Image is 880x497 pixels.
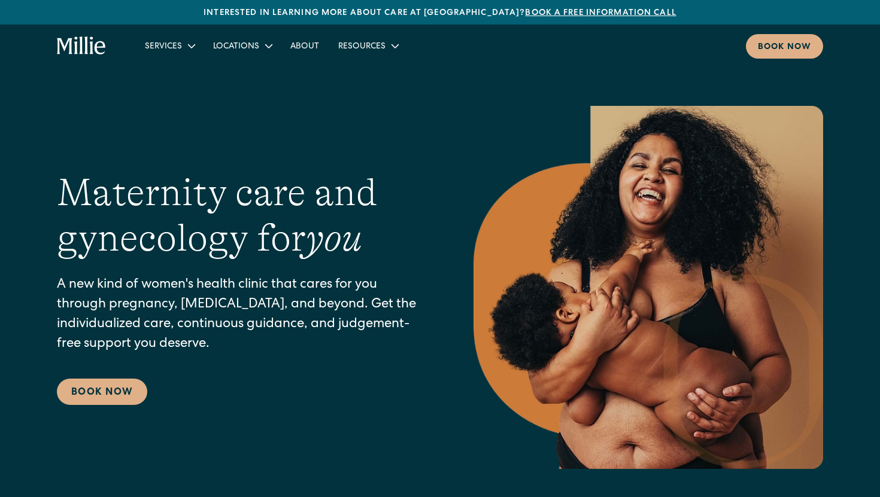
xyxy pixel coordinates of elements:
[57,170,426,262] h1: Maternity care and gynecology for
[746,34,823,59] a: Book now
[306,217,362,260] em: you
[474,106,823,469] img: Smiling mother with her baby in arms, celebrating body positivity and the nurturing bond of postp...
[329,36,407,56] div: Resources
[145,41,182,53] div: Services
[213,41,259,53] div: Locations
[338,41,386,53] div: Resources
[281,36,329,56] a: About
[57,379,147,405] a: Book Now
[135,36,204,56] div: Services
[57,276,426,355] p: A new kind of women's health clinic that cares for you through pregnancy, [MEDICAL_DATA], and bey...
[57,36,107,56] a: home
[204,36,281,56] div: Locations
[758,41,811,54] div: Book now
[525,9,676,17] a: Book a free information call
